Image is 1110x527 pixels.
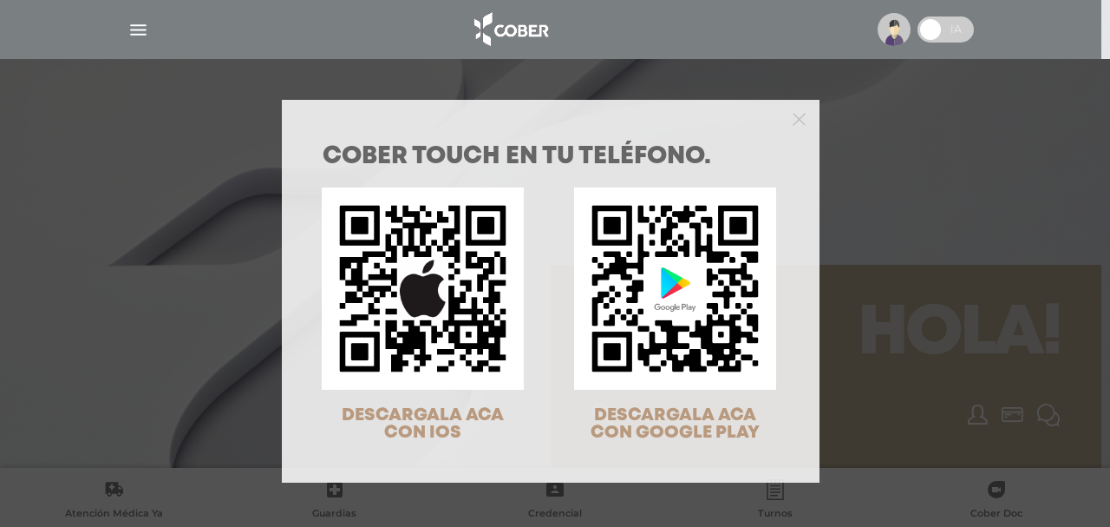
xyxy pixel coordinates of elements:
button: Close [793,110,806,126]
img: qr-code [574,188,776,390]
span: DESCARGALA ACA CON IOS [342,407,504,441]
img: qr-code [322,188,524,390]
span: DESCARGALA ACA CON GOOGLE PLAY [591,407,760,441]
h1: COBER TOUCH en tu teléfono. [323,145,779,169]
